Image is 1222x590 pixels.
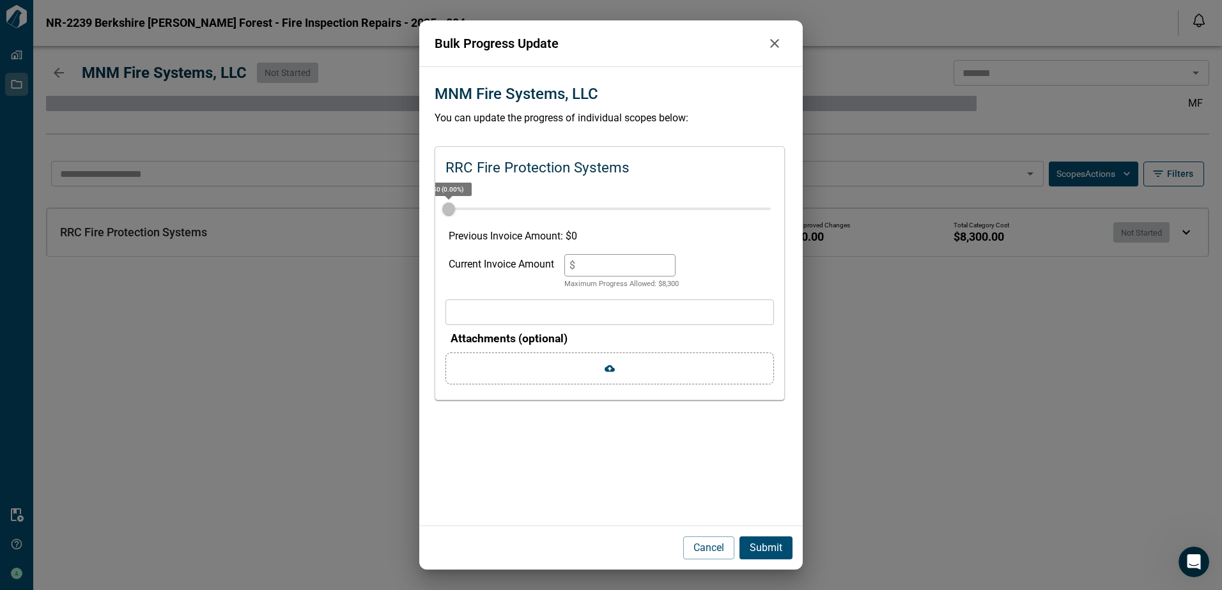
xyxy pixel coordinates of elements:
[435,34,762,53] p: Bulk Progress Update
[750,540,782,556] p: Submit
[435,110,787,126] p: You can update the progress of individual scopes below:
[693,540,724,556] p: Cancel
[449,229,771,244] p: Previous Invoice Amount: $ 0
[1179,547,1209,577] iframe: Intercom live chat
[435,82,598,105] p: MNM Fire Systems, LLC
[683,536,734,559] button: Cancel
[564,279,679,290] p: Maximum Progress Allowed: $ 8,300
[739,536,793,559] button: Submit
[569,259,575,271] span: $
[445,157,630,179] p: RRC Fire Protection Systems
[451,330,774,347] p: Attachments (optional)
[449,254,554,290] div: Current Invoice Amount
